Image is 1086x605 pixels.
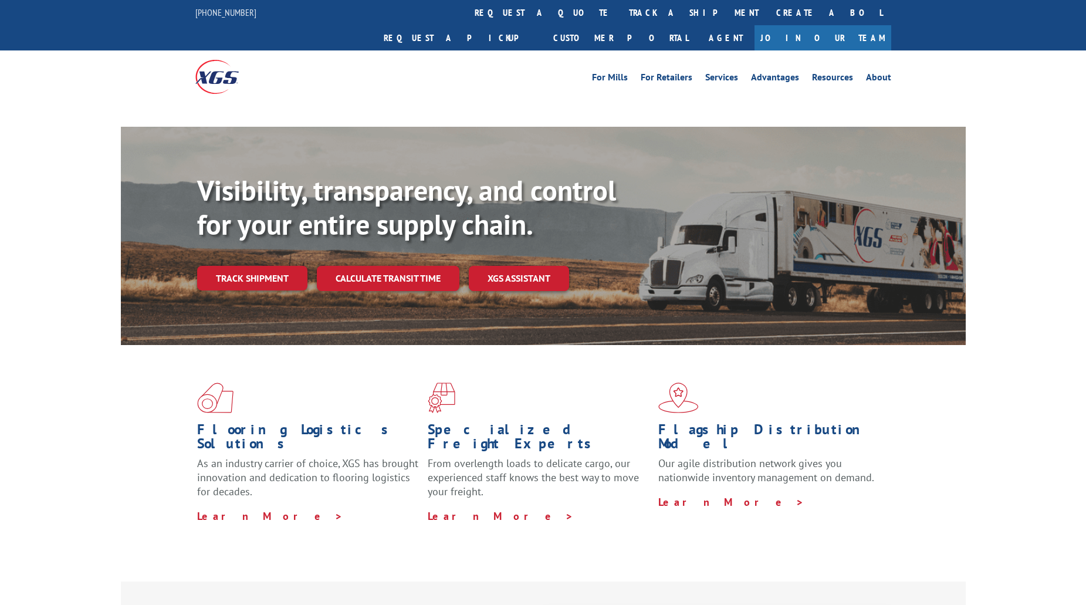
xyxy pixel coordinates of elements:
p: From overlength loads to delicate cargo, our experienced staff knows the best way to move your fr... [428,457,649,509]
span: As an industry carrier of choice, XGS has brought innovation and dedication to flooring logistics... [197,457,418,498]
img: xgs-icon-focused-on-flooring-red [428,383,455,413]
a: Learn More > [428,509,574,523]
a: Request a pickup [375,25,544,50]
a: Learn More > [197,509,343,523]
a: Agent [697,25,755,50]
h1: Flooring Logistics Solutions [197,423,419,457]
img: xgs-icon-flagship-distribution-model-red [658,383,699,413]
span: Our agile distribution network gives you nationwide inventory management on demand. [658,457,874,484]
a: Services [705,73,738,86]
a: Calculate transit time [317,266,459,291]
a: [PHONE_NUMBER] [195,6,256,18]
img: xgs-icon-total-supply-chain-intelligence-red [197,383,234,413]
a: Join Our Team [755,25,891,50]
a: Resources [812,73,853,86]
a: XGS ASSISTANT [469,266,569,291]
b: Visibility, transparency, and control for your entire supply chain. [197,172,616,242]
a: Advantages [751,73,799,86]
a: For Mills [592,73,628,86]
a: For Retailers [641,73,692,86]
h1: Specialized Freight Experts [428,423,649,457]
a: About [866,73,891,86]
a: Learn More > [658,495,804,509]
h1: Flagship Distribution Model [658,423,880,457]
a: Track shipment [197,266,307,290]
a: Customer Portal [544,25,697,50]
